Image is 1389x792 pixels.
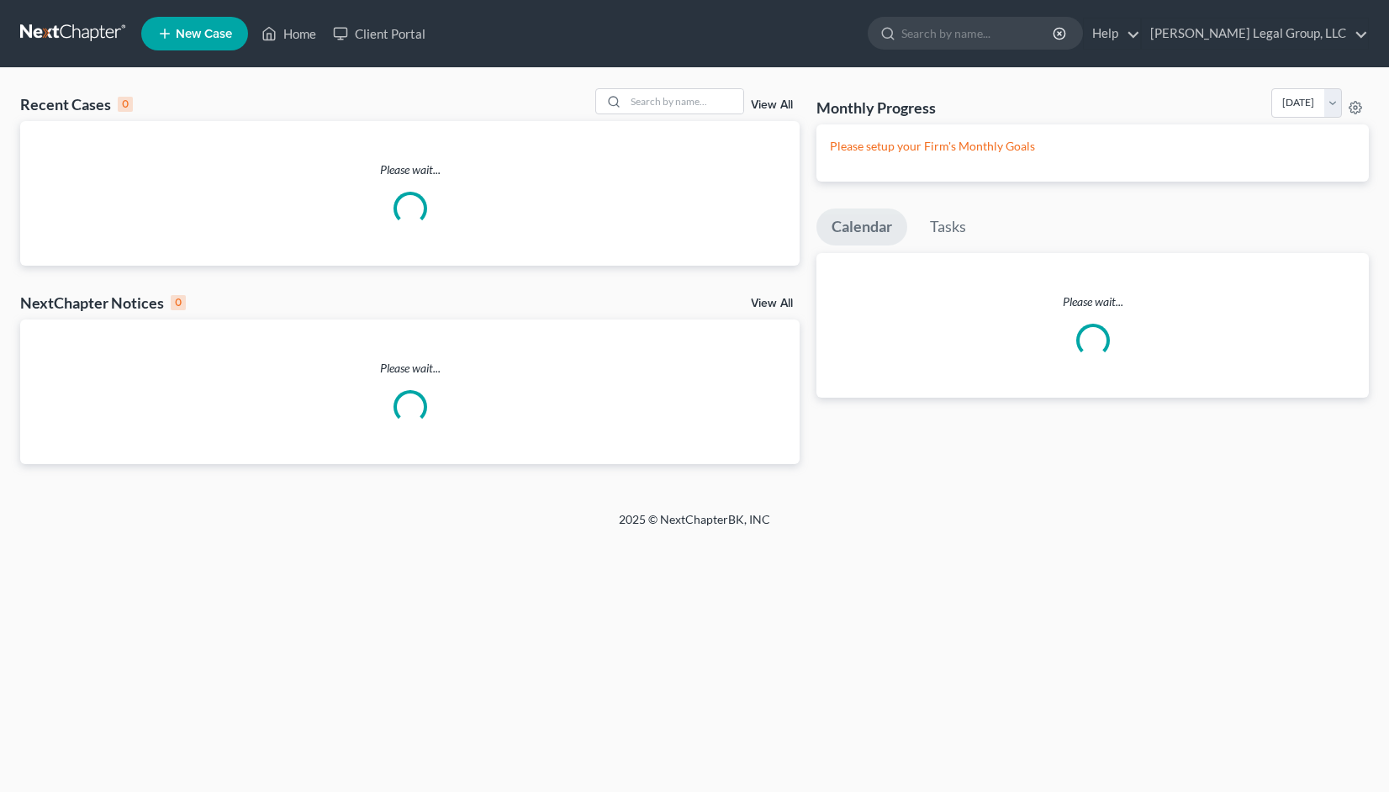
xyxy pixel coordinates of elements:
a: Tasks [915,209,981,246]
div: 2025 © NextChapterBK, INC [215,511,1174,541]
p: Please setup your Firm's Monthly Goals [830,138,1355,155]
p: Please wait... [20,360,800,377]
a: View All [751,298,793,309]
a: Home [253,18,325,49]
span: New Case [176,28,232,40]
input: Search by name... [626,89,743,114]
div: NextChapter Notices [20,293,186,313]
p: Please wait... [20,161,800,178]
a: Calendar [816,209,907,246]
div: 0 [171,295,186,310]
p: Please wait... [816,293,1369,310]
a: [PERSON_NAME] Legal Group, LLC [1142,18,1368,49]
a: View All [751,99,793,111]
a: Client Portal [325,18,434,49]
input: Search by name... [901,18,1055,49]
div: 0 [118,97,133,112]
h3: Monthly Progress [816,98,936,118]
a: Help [1084,18,1140,49]
div: Recent Cases [20,94,133,114]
